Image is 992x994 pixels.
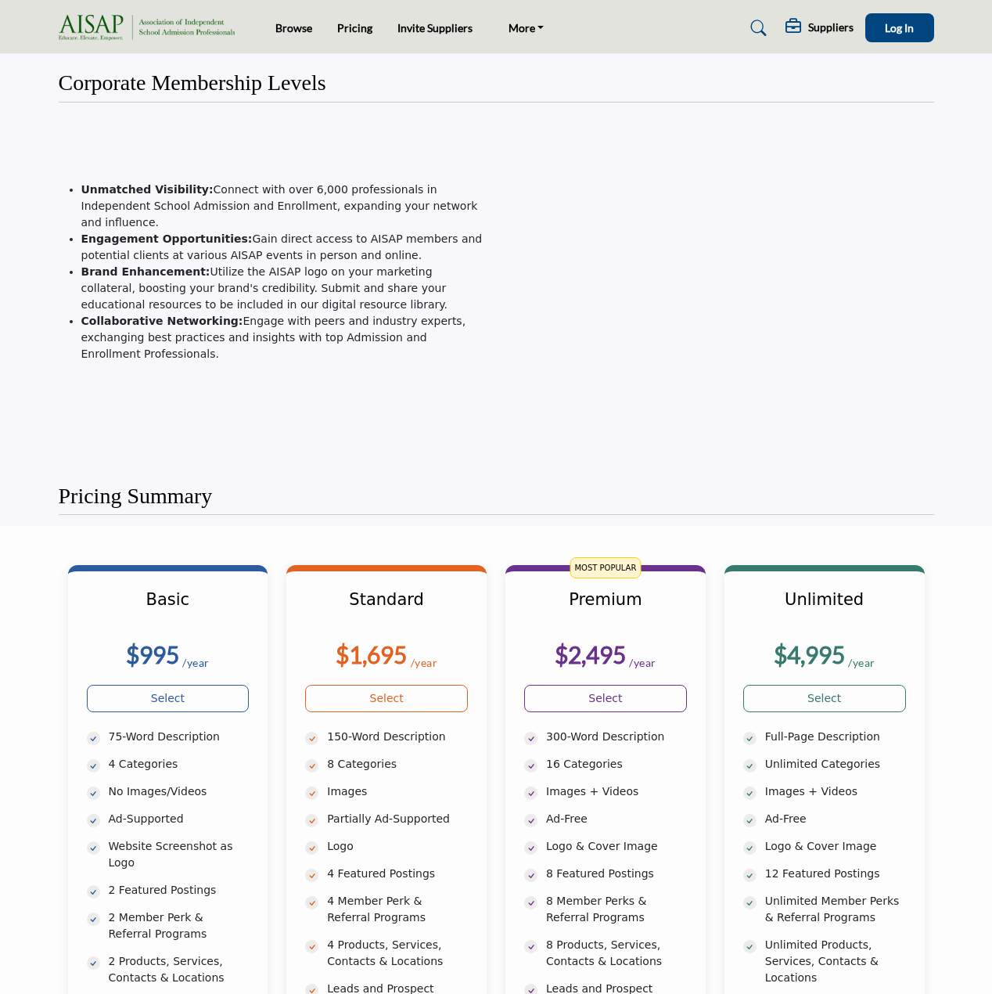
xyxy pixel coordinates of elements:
p: 300-Word Description [546,729,687,745]
p: 16 Categories [546,756,687,773]
strong: Unmatched Visibility: [81,183,214,196]
h3: Premium [524,590,687,629]
img: Site Logo [59,15,243,41]
p: Full-Page Description [765,729,906,745]
p: Images [327,783,468,800]
strong: Collaborative Networking: [81,315,243,327]
p: Partially Ad-Supported [327,811,468,827]
a: Select [743,685,906,712]
p: 75-Word Description [109,729,250,745]
a: Select [87,685,250,712]
a: Select [305,685,468,712]
li: Gain direct access to AISAP members and potential clients at various AISAP events in person and o... [81,231,487,264]
sub: /year [182,656,210,669]
p: 2 Products, Services, Contacts & Locations [109,953,250,986]
p: 2 Featured Postings [109,882,250,899]
a: Browse [275,21,312,34]
p: 8 Featured Postings [546,866,687,882]
h3: Basic [87,590,250,629]
p: Logo [327,838,468,855]
p: 4 Featured Postings [327,866,468,882]
p: 12 Featured Postings [765,866,906,882]
p: 8 Products, Services, Contacts & Locations [546,937,687,970]
p: Ad-Supported [109,811,250,827]
p: 4 Member Perk & Referral Programs [327,893,468,926]
p: Unlimited Categories [765,756,906,773]
p: 4 Categories [109,756,250,773]
li: Connect with over 6,000 professionals in Independent School Admission and Enrollment, expanding y... [81,182,487,231]
p: 8 Categories [327,756,468,773]
li: Engage with peers and industry experts, exchanging best practices and insights with top Admission... [81,313,487,362]
h3: Standard [305,590,468,629]
li: Utilize the AISAP logo on your marketing collateral, boosting your brand's credibility. Submit an... [81,264,487,313]
p: Website Screenshot as Logo [109,838,250,871]
p: 2 Member Perk & Referral Programs [109,909,250,942]
a: Pricing [337,21,372,34]
b: $2,495 [555,640,626,668]
strong: Brand Enhancement: [81,265,210,278]
div: Suppliers [785,19,854,38]
span: MOST POPULAR [570,557,641,578]
sub: /year [848,656,875,669]
p: No Images/Videos [109,783,250,800]
a: Search [735,16,777,41]
b: $4,995 [774,640,845,668]
h5: Suppliers [808,20,854,34]
sub: /year [629,656,656,669]
p: Unlimited Member Perks & Referral Programs [765,893,906,926]
p: 150-Word Description [327,729,468,745]
button: Log In [865,13,934,42]
span: Log In [885,21,914,34]
p: Ad-Free [546,811,687,827]
strong: Engagement Opportunities: [81,232,253,245]
h3: Unlimited [743,590,906,629]
p: Images + Videos [765,783,906,800]
h2: Corporate Membership Levels [59,70,326,96]
a: Invite Suppliers [397,21,473,34]
p: 4 Products, Services, Contacts & Locations [327,937,468,970]
sub: /year [411,656,438,669]
h2: Pricing Summary [59,483,213,510]
b: $1,695 [336,640,407,668]
p: 8 Member Perks & Referral Programs [546,893,687,926]
b: $995 [126,640,179,668]
a: Select [524,685,687,712]
p: Logo & Cover Image [546,838,687,855]
p: Unlimited Products, Services, Contacts & Locations [765,937,906,986]
p: Logo & Cover Image [765,838,906,855]
p: Ad-Free [765,811,906,827]
p: Images + Videos [546,783,687,800]
a: More [498,17,555,39]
